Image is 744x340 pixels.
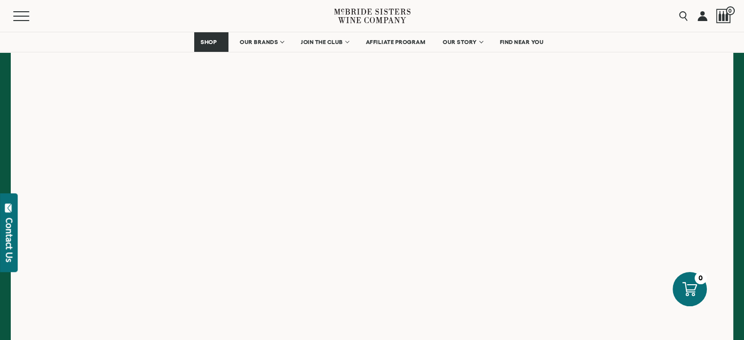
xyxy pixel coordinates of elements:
span: OUR STORY [443,39,477,45]
span: AFFILIATE PROGRAM [366,39,426,45]
button: Mobile Menu Trigger [13,11,48,21]
a: FIND NEAR YOU [494,32,550,52]
span: FIND NEAR YOU [500,39,544,45]
span: JOIN THE CLUB [301,39,343,45]
span: 0 [726,6,735,15]
iframe: Store Locator [11,28,733,334]
a: JOIN THE CLUB [294,32,355,52]
a: AFFILIATE PROGRAM [360,32,432,52]
span: OUR BRANDS [240,39,278,45]
a: SHOP [194,32,228,52]
a: OUR BRANDS [233,32,290,52]
span: SHOP [201,39,217,45]
a: OUR STORY [436,32,489,52]
div: 0 [695,272,707,284]
div: Contact Us [4,218,14,262]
